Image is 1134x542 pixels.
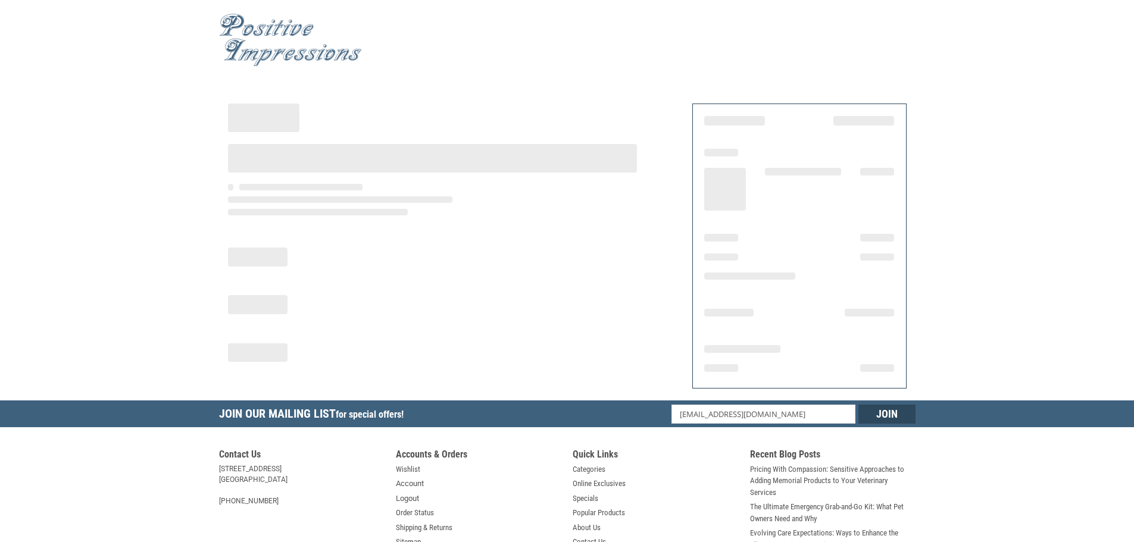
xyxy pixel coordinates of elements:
[750,501,916,524] a: The Ultimate Emergency Grab-and-Go Kit: What Pet Owners Need and Why
[396,493,419,505] a: Logout
[336,409,404,420] span: for special offers!
[396,522,452,534] a: Shipping & Returns
[573,449,738,463] h5: Quick Links
[396,507,434,519] a: Order Status
[750,463,916,499] a: Pricing With Compassion: Sensitive Approaches to Adding Memorial Products to Your Veterinary Serv...
[396,463,420,475] a: Wishlist
[219,463,385,506] address: [STREET_ADDRESS] [GEOGRAPHIC_DATA] [PHONE_NUMBER]
[573,507,625,519] a: Popular Products
[219,449,385,463] h5: Contact Us
[219,14,362,67] img: Positive Impressions
[573,463,605,475] a: Categories
[219,400,410,431] h5: Join Our Mailing List
[573,522,601,534] a: About Us
[396,478,424,490] a: Account
[671,405,855,424] input: Email
[750,449,916,463] h5: Recent Blog Posts
[573,493,598,505] a: Specials
[858,405,916,424] input: Join
[396,449,561,463] h5: Accounts & Orders
[573,478,626,490] a: Online Exclusives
